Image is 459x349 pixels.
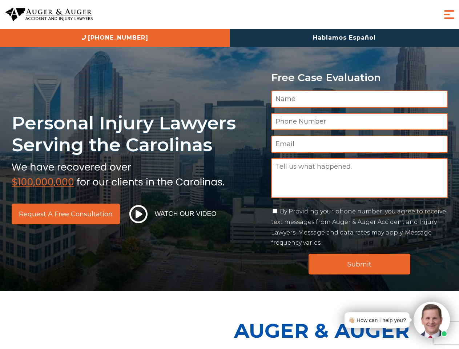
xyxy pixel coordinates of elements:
[12,112,262,156] h1: Personal Injury Lawyers Serving the Carolinas
[271,72,448,83] p: Free Case Evaluation
[234,313,455,349] p: Auger & Auger
[414,302,450,338] img: Intaker widget Avatar
[271,113,448,130] input: Phone Number
[127,205,219,224] button: Watch Our Video
[442,7,456,22] button: Menu
[348,315,406,325] div: 👋🏼 How can I help you?
[12,204,120,224] a: Request a Free Consultation
[271,91,448,108] input: Name
[271,136,448,153] input: Email
[309,254,410,274] input: Submit
[19,211,113,217] span: Request a Free Consultation
[12,160,225,187] img: sub text
[271,208,446,246] label: By Providing your phone number, you agree to receive text messages from Auger & Auger Accident an...
[5,8,93,21] img: Auger & Auger Accident and Injury Lawyers Logo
